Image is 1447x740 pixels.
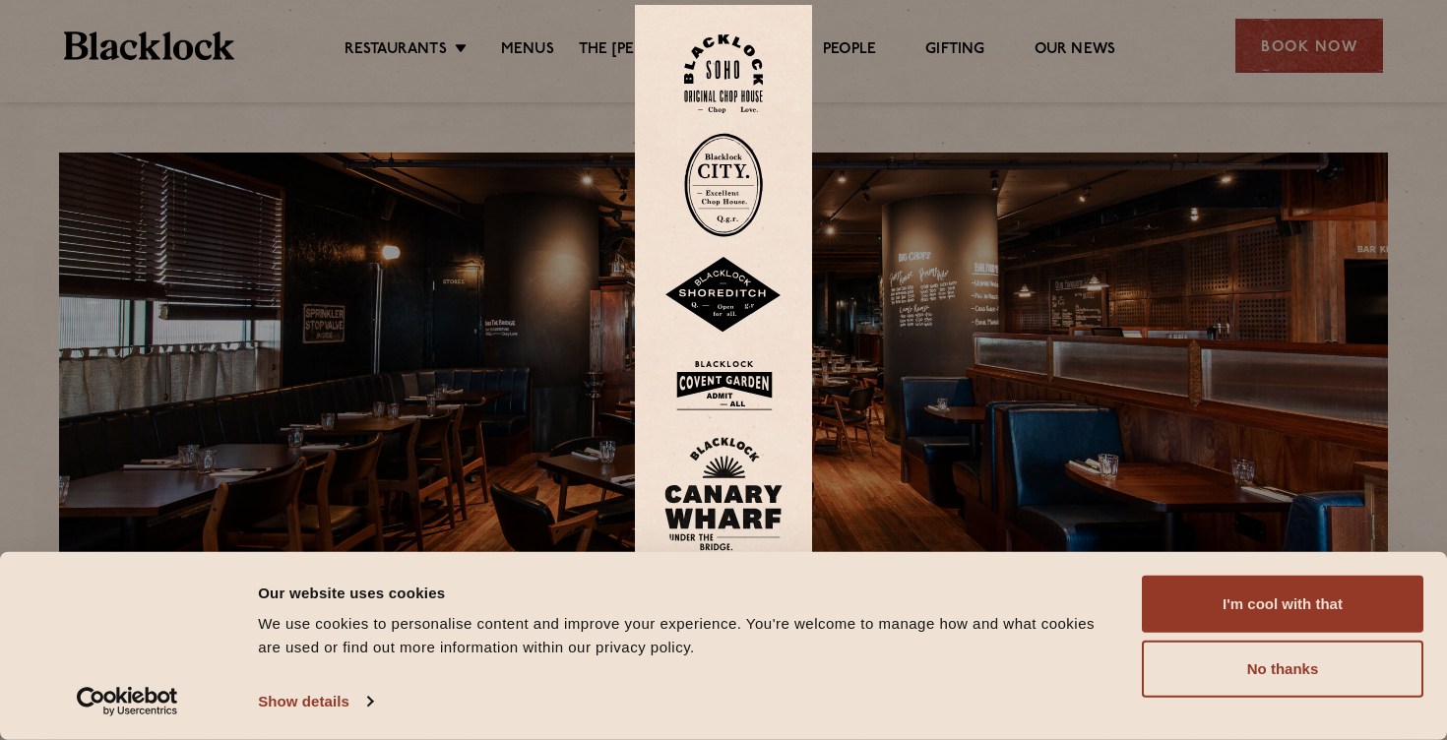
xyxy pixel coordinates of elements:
button: No thanks [1142,641,1423,698]
img: Soho-stamp-default.svg [684,34,763,114]
img: BLA_1470_CoventGarden_Website_Solid.svg [664,353,783,417]
div: Our website uses cookies [258,581,1119,604]
img: City-stamp-default.svg [684,133,763,237]
a: Show details [258,687,372,716]
button: I'm cool with that [1142,576,1423,633]
div: We use cookies to personalise content and improve your experience. You're welcome to manage how a... [258,612,1119,659]
img: BL_CW_Logo_Website.svg [664,437,783,551]
img: Shoreditch-stamp-v2-default.svg [664,257,783,334]
a: Usercentrics Cookiebot - opens in a new window [41,687,214,716]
